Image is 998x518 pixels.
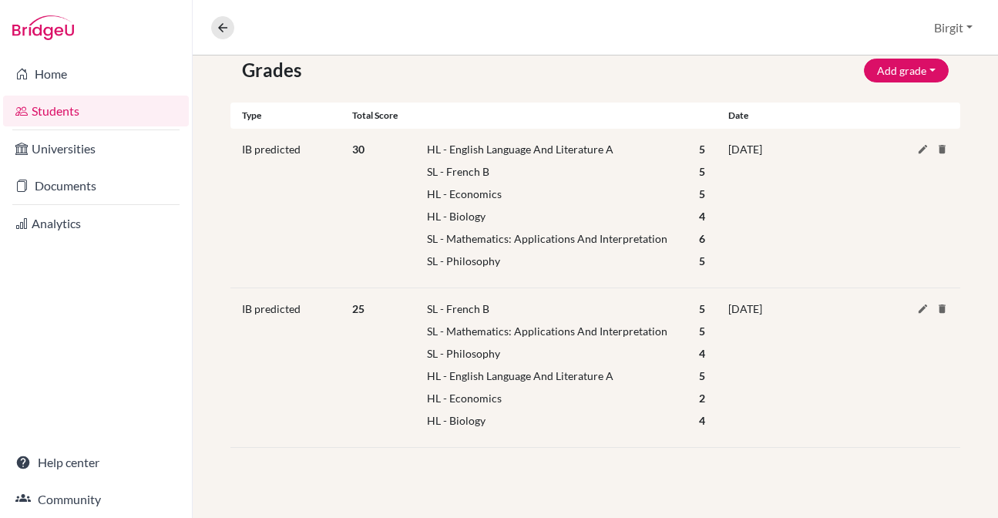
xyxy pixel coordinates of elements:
button: Add grade [864,59,949,82]
div: 4 [687,345,717,362]
span: Grades [242,56,307,84]
img: Bridge-U [12,15,74,40]
button: Birgit [927,13,980,42]
div: Date [717,109,899,123]
div: 4 [687,412,717,429]
div: IB predicted [230,141,352,275]
a: Community [3,484,189,515]
a: Home [3,59,189,89]
div: 6 [687,230,717,247]
div: 2 [687,390,717,406]
div: IB predicted [230,301,352,435]
div: HL - English Language And Literature A [415,141,687,157]
div: 5 [687,301,717,317]
div: SL - French B [415,301,687,317]
div: SL - Mathematics: Applications And Interpretation [415,323,687,339]
a: Documents [3,170,189,201]
div: SL - Philosophy [415,253,687,269]
div: SL - Mathematics: Applications And Interpretation [415,230,687,247]
div: SL - Philosophy [415,345,687,362]
div: 5 [687,253,717,269]
div: HL - Economics [415,390,687,406]
div: 30 [341,141,403,275]
div: Total score [352,109,717,123]
div: HL - Biology [415,412,687,429]
div: HL - Biology [415,208,687,224]
a: Help center [3,447,189,478]
a: Students [3,96,189,126]
a: Universities [3,133,189,164]
div: HL - Economics [415,186,687,202]
div: HL - English Language And Literature A [415,368,687,384]
div: 5 [687,368,717,384]
div: 4 [687,208,717,224]
div: SL - French B [415,163,687,180]
div: [DATE] [717,141,899,275]
div: 5 [687,186,717,202]
div: 5 [687,141,717,157]
div: 25 [341,301,403,435]
div: Type [230,109,352,123]
div: [DATE] [717,301,899,435]
a: Analytics [3,208,189,239]
div: 5 [687,163,717,180]
div: 5 [687,323,717,339]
